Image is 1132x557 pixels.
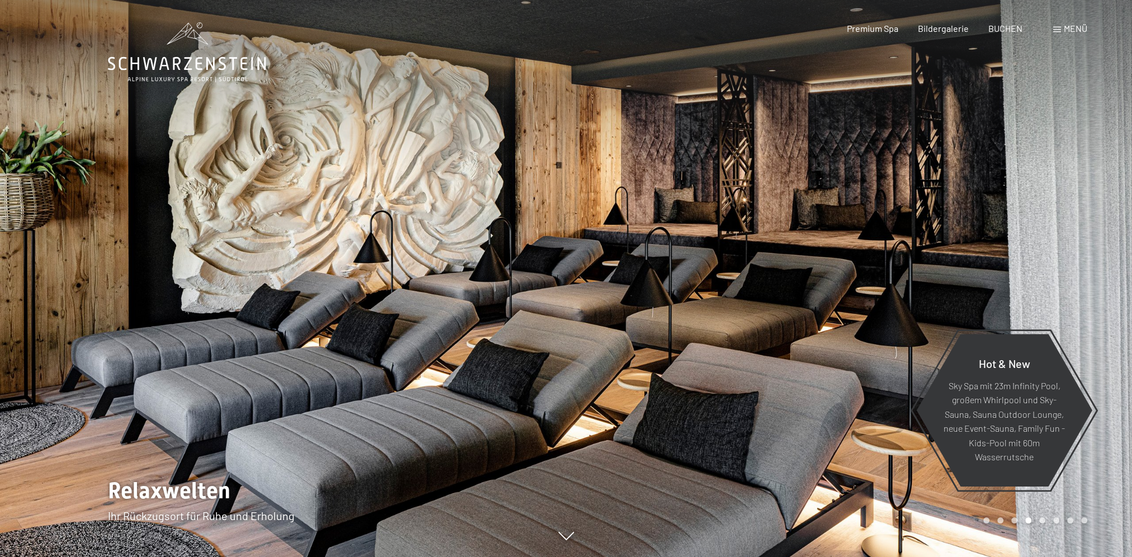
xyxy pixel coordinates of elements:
a: Hot & New Sky Spa mit 23m Infinity Pool, großem Whirlpool und Sky-Sauna, Sauna Outdoor Lounge, ne... [916,333,1093,487]
div: Carousel Page 7 [1067,517,1073,523]
div: Carousel Page 6 [1053,517,1059,523]
a: Bildergalerie [918,23,969,34]
div: Carousel Page 5 [1039,517,1045,523]
div: Carousel Page 2 [997,517,1003,523]
span: Menü [1064,23,1087,34]
a: BUCHEN [988,23,1022,34]
div: Carousel Page 1 [983,517,989,523]
span: Hot & New [979,356,1030,370]
p: Sky Spa mit 23m Infinity Pool, großem Whirlpool und Sky-Sauna, Sauna Outdoor Lounge, neue Event-S... [944,378,1065,464]
div: Carousel Page 4 (Current Slide) [1025,517,1031,523]
div: Carousel Page 3 [1011,517,1017,523]
a: Premium Spa [846,23,898,34]
div: Carousel Page 8 [1081,517,1087,523]
div: Carousel Pagination [979,517,1087,523]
